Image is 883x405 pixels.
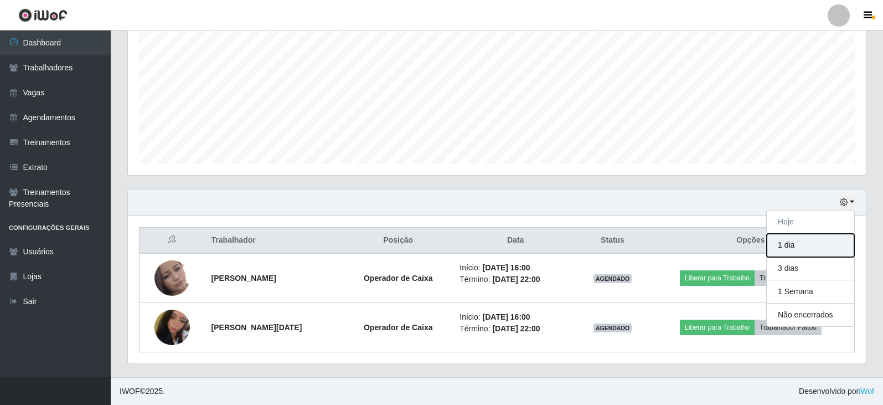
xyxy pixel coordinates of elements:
button: Liberar para Trabalho [680,320,755,335]
li: Término: [459,323,571,335]
time: [DATE] 16:00 [483,312,530,321]
button: 1 Semana [767,280,854,304]
strong: Operador de Caixa [364,274,433,283]
button: Não encerrados [767,304,854,326]
span: AGENDADO [593,274,632,283]
time: [DATE] 16:00 [483,263,530,272]
strong: [PERSON_NAME] [211,274,276,283]
th: Trabalhador [205,228,344,254]
li: Término: [459,274,571,285]
button: Trabalhador Faltou [755,270,822,286]
span: AGENDADO [593,324,632,332]
button: 3 dias [767,257,854,280]
span: Desenvolvido por [799,386,874,397]
th: Opções [647,228,855,254]
li: Início: [459,311,571,323]
a: iWof [859,387,874,396]
button: Hoje [767,211,854,234]
strong: [PERSON_NAME][DATE] [211,323,302,332]
span: IWOF [120,387,140,396]
img: CoreUI Logo [18,8,68,22]
button: 1 dia [767,234,854,257]
time: [DATE] 22:00 [492,275,540,284]
button: Trabalhador Faltou [755,320,822,335]
time: [DATE] 22:00 [492,324,540,333]
th: Status [578,228,647,254]
button: Liberar para Trabalho [680,270,755,286]
li: Início: [459,262,571,274]
img: 1737905263534.jpeg [154,304,190,351]
th: Posição [343,228,453,254]
img: 1731001790391.jpeg [154,260,190,296]
strong: Operador de Caixa [364,323,433,332]
th: Data [453,228,578,254]
span: © 2025 . [120,386,165,397]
